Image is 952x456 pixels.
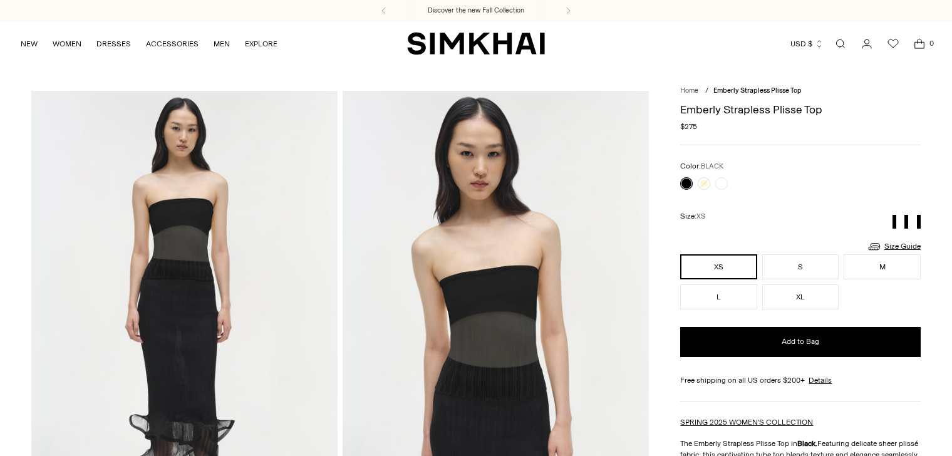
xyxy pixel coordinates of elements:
[790,30,824,58] button: USD $
[680,375,920,386] div: Free shipping on all US orders $200+
[96,30,131,58] a: DRESSES
[762,254,839,279] button: S
[53,30,81,58] a: WOMEN
[245,30,277,58] a: EXPLORE
[680,86,920,96] nav: breadcrumbs
[705,86,708,96] div: /
[680,210,705,222] label: Size:
[428,6,524,16] a: Discover the new Fall Collection
[680,104,920,115] h1: Emberly Strapless Plisse Top
[844,254,921,279] button: M
[680,121,697,132] span: $275
[907,31,932,56] a: Open cart modal
[680,418,813,427] a: SPRING 2025 WOMEN'S COLLECTION
[680,160,723,172] label: Color:
[214,30,230,58] a: MEN
[146,30,199,58] a: ACCESSORIES
[881,31,906,56] a: Wishlist
[680,254,757,279] button: XS
[782,336,819,347] span: Add to Bag
[680,284,757,309] button: L
[701,162,723,170] span: BLACK
[809,375,832,386] a: Details
[828,31,853,56] a: Open search modal
[762,284,839,309] button: XL
[680,86,698,95] a: Home
[797,439,817,448] strong: Black.
[680,327,920,357] button: Add to Bag
[21,30,38,58] a: NEW
[926,38,937,49] span: 0
[867,239,921,254] a: Size Guide
[696,212,705,220] span: XS
[407,31,545,56] a: SIMKHAI
[854,31,879,56] a: Go to the account page
[713,86,802,95] span: Emberly Strapless Plisse Top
